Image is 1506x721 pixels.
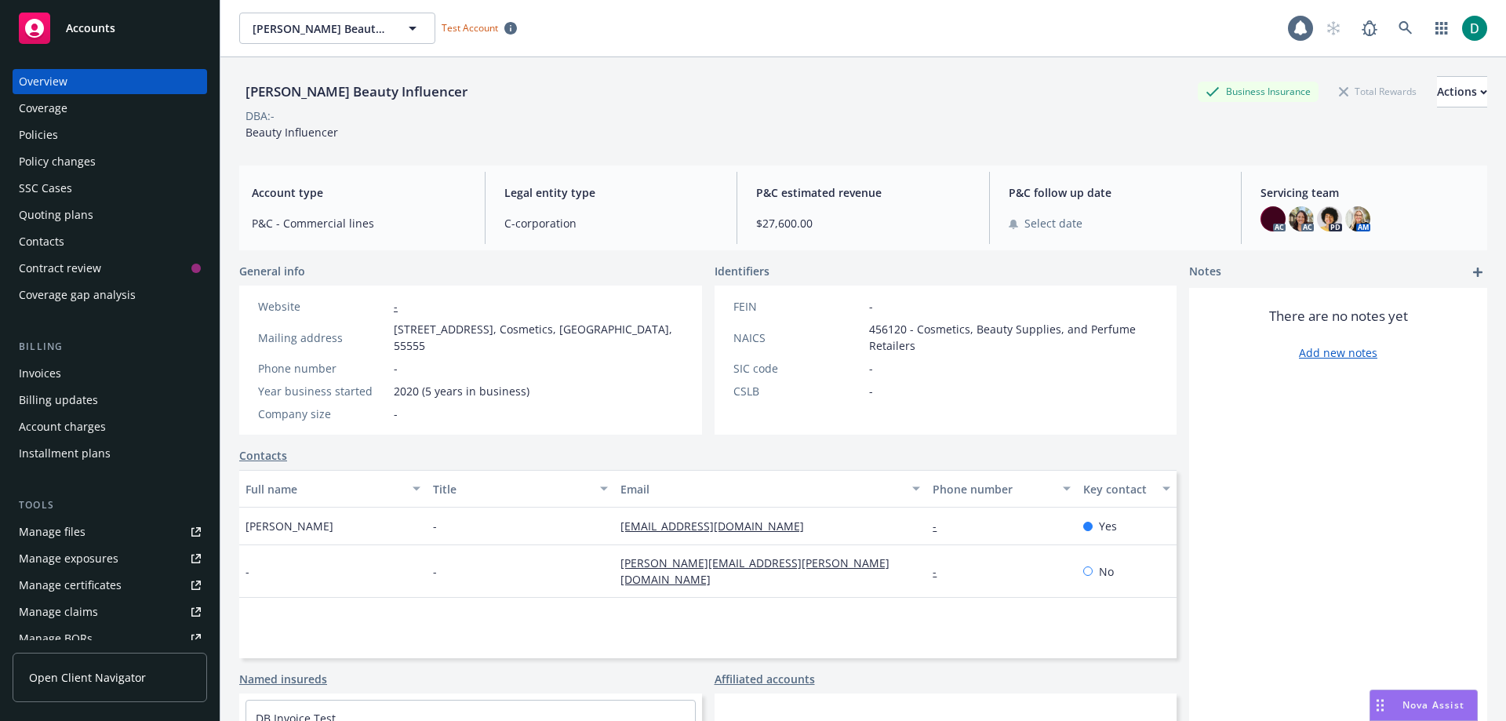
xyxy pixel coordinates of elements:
[13,149,207,174] a: Policy changes
[258,406,387,422] div: Company size
[1345,206,1370,231] img: photo
[19,69,67,94] div: Overview
[433,563,437,580] span: -
[715,671,815,687] a: Affiliated accounts
[13,361,207,386] a: Invoices
[258,360,387,377] div: Phone number
[1354,13,1385,44] a: Report a Bug
[1426,13,1457,44] a: Switch app
[19,361,61,386] div: Invoices
[13,388,207,413] a: Billing updates
[1260,206,1286,231] img: photo
[19,176,72,201] div: SSC Cases
[1289,206,1314,231] img: photo
[933,481,1053,497] div: Phone number
[1189,263,1221,282] span: Notes
[926,470,1076,508] button: Phone number
[433,481,591,497] div: Title
[19,599,98,625] div: Manage claims
[13,202,207,228] a: Quoting plans
[239,13,435,44] button: [PERSON_NAME] Beauty Influencer
[13,339,207,355] div: Billing
[869,360,873,377] span: -
[246,125,338,140] span: Beauty Influencer
[246,107,275,124] div: DBA: -
[19,202,93,228] div: Quoting plans
[13,229,207,254] a: Contacts
[1318,13,1349,44] a: Start snowing
[13,414,207,439] a: Account charges
[246,481,403,497] div: Full name
[253,20,388,37] span: [PERSON_NAME] Beauty Influencer
[394,383,529,399] span: 2020 (5 years in business)
[715,263,769,279] span: Identifiers
[733,360,863,377] div: SIC code
[394,321,683,354] span: [STREET_ADDRESS], Cosmetics, [GEOGRAPHIC_DATA], 55555
[19,546,118,571] div: Manage exposures
[1370,690,1390,720] div: Drag to move
[1099,563,1114,580] span: No
[869,298,873,315] span: -
[433,518,437,534] span: -
[252,215,466,231] span: P&C - Commercial lines
[19,229,64,254] div: Contacts
[442,21,498,35] span: Test Account
[19,256,101,281] div: Contract review
[1077,470,1177,508] button: Key contact
[933,564,949,579] a: -
[1402,698,1464,712] span: Nova Assist
[13,282,207,308] a: Coverage gap analysis
[19,414,106,439] div: Account charges
[869,321,1159,354] span: 456120 - Cosmetics, Beauty Supplies, and Perfume Retailers
[733,383,863,399] div: CSLB
[427,470,614,508] button: Title
[394,360,398,377] span: -
[733,298,863,315] div: FEIN
[1462,16,1487,41] img: photo
[1317,206,1342,231] img: photo
[246,563,249,580] span: -
[1390,13,1421,44] a: Search
[239,447,287,464] a: Contacts
[19,282,136,308] div: Coverage gap analysis
[1269,307,1408,326] span: There are no notes yet
[1437,76,1487,107] button: Actions
[19,388,98,413] div: Billing updates
[239,263,305,279] span: General info
[1299,344,1377,361] a: Add new notes
[13,256,207,281] a: Contract review
[13,69,207,94] a: Overview
[19,149,96,174] div: Policy changes
[258,383,387,399] div: Year business started
[504,184,718,201] span: Legal entity type
[733,330,863,346] div: NAICS
[620,519,817,533] a: [EMAIL_ADDRESS][DOMAIN_NAME]
[239,671,327,687] a: Named insureds
[19,441,111,466] div: Installment plans
[252,184,466,201] span: Account type
[29,669,146,686] span: Open Client Navigator
[504,215,718,231] span: C-corporation
[13,546,207,571] a: Manage exposures
[13,599,207,625] a: Manage claims
[435,20,523,36] span: Test Account
[394,406,398,422] span: -
[1099,518,1117,534] span: Yes
[614,470,926,508] button: Email
[869,383,873,399] span: -
[1370,690,1478,721] button: Nova Assist
[258,330,387,346] div: Mailing address
[19,122,58,147] div: Policies
[258,298,387,315] div: Website
[1468,263,1487,282] a: add
[13,6,207,50] a: Accounts
[394,299,398,314] a: -
[19,96,67,121] div: Coverage
[13,176,207,201] a: SSC Cases
[1331,82,1424,101] div: Total Rewards
[13,497,207,513] div: Tools
[239,470,427,508] button: Full name
[756,184,970,201] span: P&C estimated revenue
[1198,82,1319,101] div: Business Insurance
